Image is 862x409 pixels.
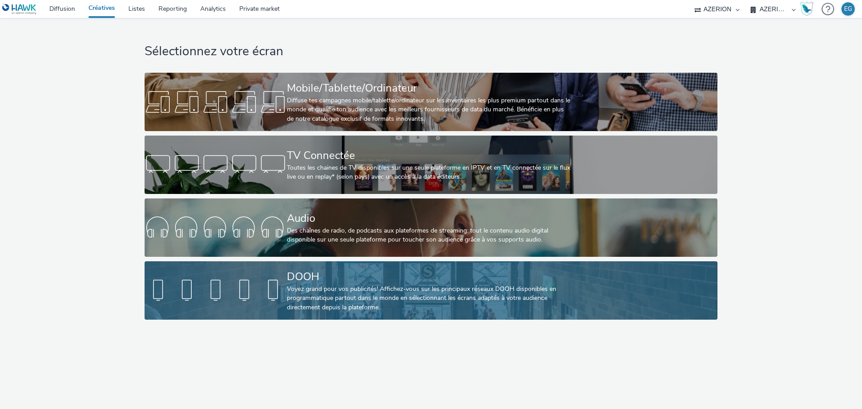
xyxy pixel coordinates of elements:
[145,73,717,131] a: Mobile/Tablette/OrdinateurDiffuse tes campagnes mobile/tablette/ordinateur sur les inventaires le...
[287,80,572,96] div: Mobile/Tablette/Ordinateur
[145,261,717,320] a: DOOHVoyez grand pour vos publicités! Affichez-vous sur les principaux réseaux DOOH disponibles en...
[844,2,852,16] div: EG
[287,269,572,285] div: DOOH
[287,148,572,163] div: TV Connectée
[287,163,572,182] div: Toutes les chaines de TV disponibles sur une seule plateforme en IPTV et en TV connectée sur le f...
[287,285,572,312] div: Voyez grand pour vos publicités! Affichez-vous sur les principaux réseaux DOOH disponibles en pro...
[800,2,817,16] a: Hawk Academy
[145,136,717,194] a: TV ConnectéeToutes les chaines de TV disponibles sur une seule plateforme en IPTV et en TV connec...
[2,4,37,15] img: undefined Logo
[287,226,572,245] div: Des chaînes de radio, de podcasts aux plateformes de streaming: tout le contenu audio digital dis...
[287,211,572,226] div: Audio
[145,198,717,257] a: AudioDes chaînes de radio, de podcasts aux plateformes de streaming: tout le contenu audio digita...
[800,2,814,16] img: Hawk Academy
[287,96,572,123] div: Diffuse tes campagnes mobile/tablette/ordinateur sur les inventaires les plus premium partout dan...
[145,43,717,60] h1: Sélectionnez votre écran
